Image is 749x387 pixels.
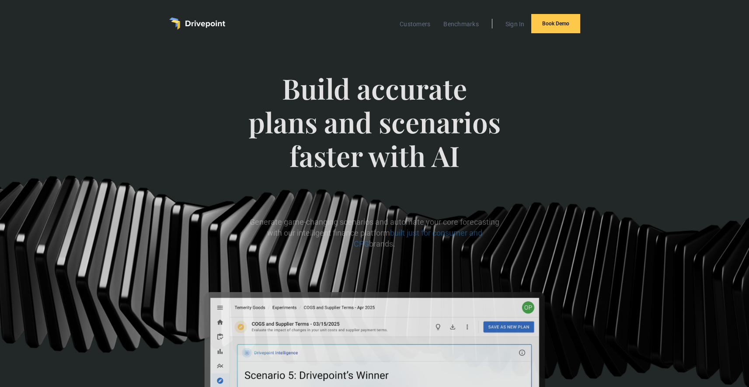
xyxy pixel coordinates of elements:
[354,229,482,249] span: built just for consumer and CPG
[246,72,503,190] span: Build accurate plans and scenarios faster with AI
[501,18,529,30] a: Sign In
[531,14,580,33] a: Book Demo
[169,17,225,30] a: home
[246,216,503,250] p: Generate game-changing scenarios and automate your core forecasting with our intelligent finance ...
[439,18,483,30] a: Benchmarks
[395,18,435,30] a: Customers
